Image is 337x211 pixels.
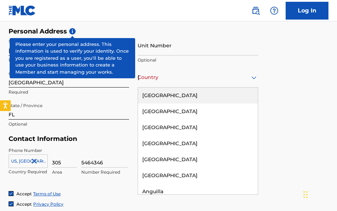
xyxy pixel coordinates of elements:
[267,4,281,18] div: Help
[138,136,258,152] div: [GEOGRAPHIC_DATA]
[9,89,129,95] p: Required
[301,177,337,211] iframe: Chat Widget
[16,191,32,196] span: Accept
[9,5,36,16] img: MLC Logo
[69,28,76,35] span: i
[286,2,328,20] a: Log In
[249,4,263,18] a: Public Search
[9,27,328,36] h5: Personal Address
[138,57,258,63] p: Optional
[138,120,258,136] div: [GEOGRAPHIC_DATA]
[9,135,258,143] h5: Contact Information
[33,201,63,207] a: Privacy Policy
[138,88,258,104] div: [GEOGRAPHIC_DATA]
[52,169,77,175] p: Area
[16,201,32,207] span: Accept
[251,6,260,15] img: search
[303,184,308,205] div: Drag
[81,169,128,175] p: Number Required
[9,57,129,63] p: Required
[138,168,258,184] div: [GEOGRAPHIC_DATA]
[9,169,48,175] p: Country Required
[138,184,258,200] div: Anguilla
[138,104,258,120] div: [GEOGRAPHIC_DATA]
[270,6,279,15] img: help
[9,202,13,206] img: checkbox
[138,152,258,168] div: [GEOGRAPHIC_DATA]
[33,191,61,196] a: Terms of Use
[9,191,13,196] img: checkbox
[9,121,129,127] p: Optional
